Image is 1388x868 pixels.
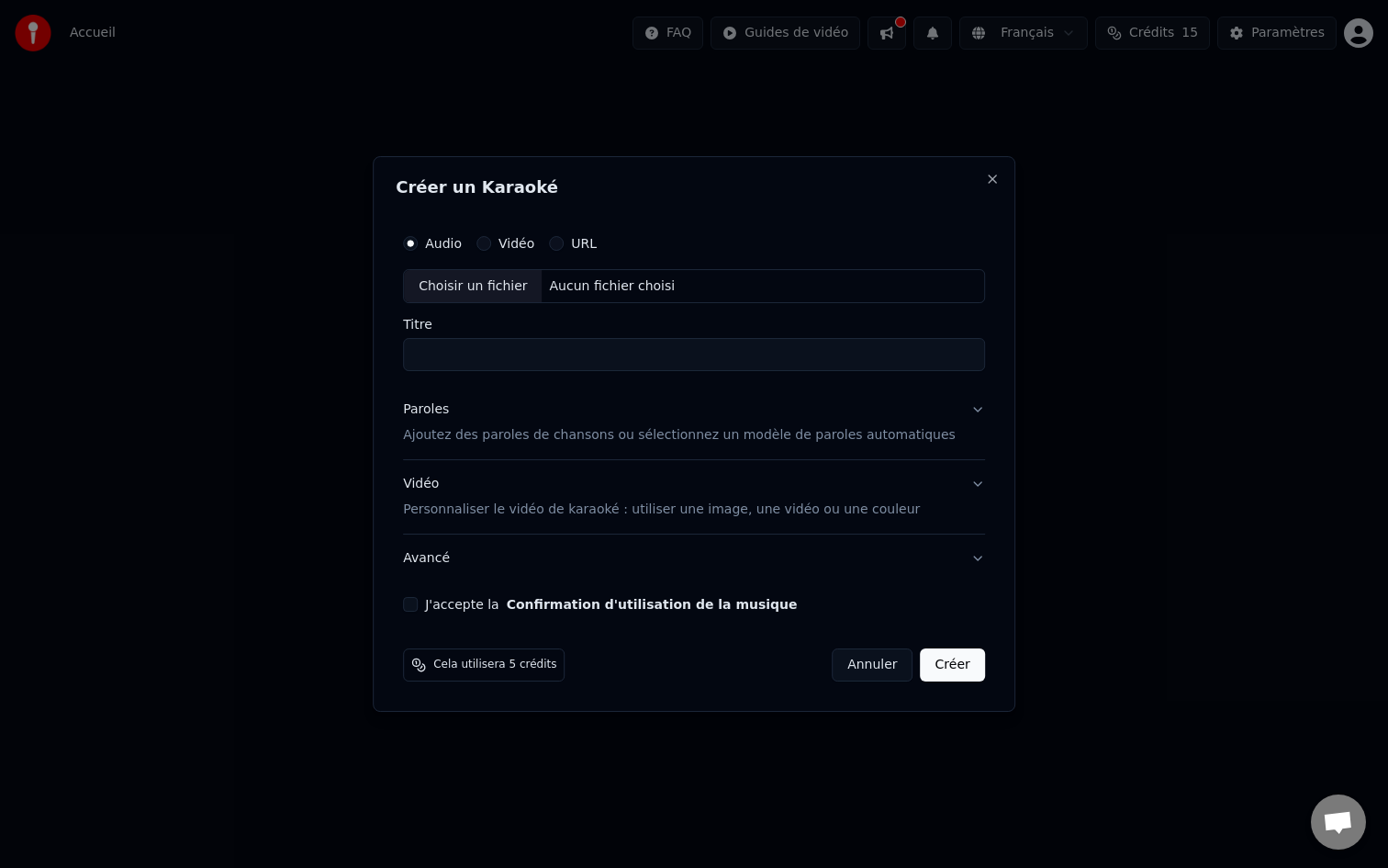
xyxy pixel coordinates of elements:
[403,427,956,445] p: Ajoutez des paroles de chansons ou sélectionnez un modèle de paroles automatiques
[403,535,985,582] button: Avancé
[403,387,985,460] button: ParolesAjoutez des paroles de chansons ou sélectionnez un modèle de paroles automatiques
[403,319,985,332] label: Titre
[498,237,534,250] label: Vidéo
[571,237,597,250] label: URL
[403,401,449,420] div: Paroles
[543,277,683,296] div: Aucun fichier choisi
[396,179,992,196] h2: Créer un Karaoké
[404,270,542,303] div: Choisir un fichier
[425,237,462,250] label: Audio
[403,476,920,520] div: Vidéo
[403,501,920,519] p: Personnaliser le vidéo de karaoké : utiliser une image, une vidéo ou une couleur
[507,598,798,611] button: J'accepte la
[403,461,985,535] button: VidéoPersonnaliser le vidéo de karaoké : utiliser une image, une vidéo ou une couleur
[425,598,797,611] label: J'accepte la
[433,658,556,672] span: Cela utilisera 5 crédits
[921,648,985,682] button: Créer
[832,648,912,682] button: Annuler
